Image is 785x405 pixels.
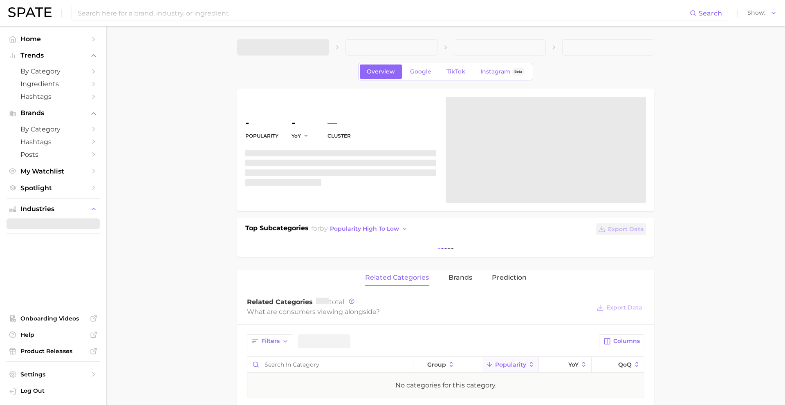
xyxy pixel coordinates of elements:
[539,357,592,373] button: YoY
[747,11,765,15] span: Show
[328,223,410,234] button: popularity high to low
[413,357,483,373] button: group
[20,67,86,75] span: by Category
[594,302,644,314] button: Export Data
[7,329,100,341] a: Help
[77,6,690,20] input: Search here for a brand, industry, or ingredient
[492,274,527,281] span: Prediction
[7,345,100,357] a: Product Releases
[20,52,86,59] span: Trends
[7,49,100,62] button: Trends
[327,118,337,128] span: —
[7,78,100,90] a: Ingredients
[403,65,438,79] a: Google
[20,138,86,146] span: Hashtags
[7,33,100,45] a: Home
[8,7,52,17] img: SPATE
[514,68,522,75] span: Beta
[292,118,314,128] dd: -
[7,385,100,398] a: Log out. Currently logged in with e-mail mathilde@spate.nyc.
[7,368,100,381] a: Settings
[7,107,100,119] button: Brands
[592,357,644,373] button: QoQ
[745,8,779,18] button: Show
[495,361,526,368] span: Popularity
[247,298,313,306] span: Related Categories
[360,65,402,79] a: Overview
[261,338,280,345] span: Filters
[316,298,344,306] span: total
[483,357,539,373] button: Popularity
[446,68,465,75] span: TikTok
[7,65,100,78] a: by Category
[440,65,472,79] a: TikTok
[311,225,410,232] span: for by
[20,371,86,378] span: Settings
[410,68,431,75] span: Google
[608,226,644,233] span: Export Data
[7,182,100,194] a: Spotlight
[7,203,100,215] button: Industries
[330,225,399,232] span: popularity high to low
[20,109,86,117] span: Brands
[20,347,86,355] span: Product Releases
[247,357,413,372] input: Search in category
[473,65,532,79] a: InstagramBeta
[7,90,100,103] a: Hashtags
[427,361,446,368] span: group
[20,315,86,322] span: Onboarding Videos
[480,68,510,75] span: Instagram
[618,361,632,368] span: QoQ
[247,334,293,348] button: Filters
[599,334,644,348] button: Columns
[20,167,86,175] span: My Watchlist
[449,274,472,281] span: brands
[699,9,722,17] span: Search
[20,387,93,394] span: Log Out
[365,274,429,281] span: related categories
[327,131,351,141] dt: cluster
[20,151,86,158] span: Posts
[247,306,590,317] div: What are consumers viewing alongside ?
[7,165,100,178] a: My Watchlist
[20,80,86,88] span: Ingredients
[7,148,100,161] a: Posts
[20,184,86,192] span: Spotlight
[20,93,86,100] span: Hashtags
[245,131,278,141] dt: Popularity
[20,125,86,133] span: by Category
[292,132,309,139] button: YoY
[20,35,86,43] span: Home
[20,205,86,213] span: Industries
[596,223,646,235] button: Export Data
[606,304,642,311] span: Export Data
[20,331,86,338] span: Help
[395,381,496,390] div: No categories for this category.
[613,338,640,345] span: Columns
[245,118,278,128] dd: -
[7,312,100,325] a: Onboarding Videos
[292,132,301,139] span: YoY
[367,68,395,75] span: Overview
[7,136,100,148] a: Hashtags
[245,223,309,236] h1: Top Subcategories
[7,123,100,136] a: by Category
[568,361,579,368] span: YoY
